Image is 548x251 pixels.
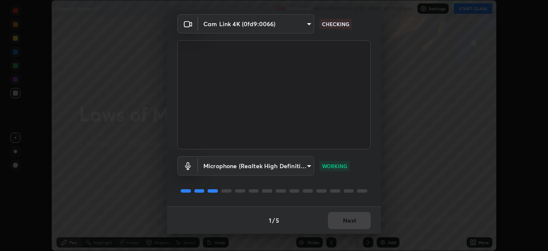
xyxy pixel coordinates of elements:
[198,156,314,175] div: Cam Link 4K (0fd9:0066)
[276,216,279,225] h4: 5
[322,20,349,28] p: CHECKING
[322,162,347,170] p: WORKING
[198,14,314,33] div: Cam Link 4K (0fd9:0066)
[269,216,271,225] h4: 1
[272,216,275,225] h4: /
